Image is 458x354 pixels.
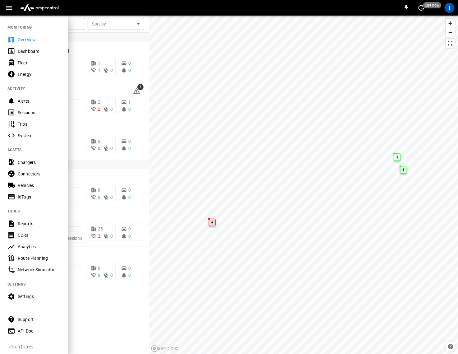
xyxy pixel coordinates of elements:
[18,328,61,334] div: API Doc
[18,194,61,200] div: IdTags
[18,221,61,227] div: Reports
[18,159,61,165] div: Chargers
[18,48,61,54] div: Dashboard
[18,293,61,300] div: Settings
[18,232,61,238] div: CDRs
[416,3,426,13] button: set refresh interval
[18,37,61,43] div: Overview
[445,3,455,13] div: profile-icon
[18,109,61,116] div: Sessions
[18,182,61,189] div: Vehicles
[18,267,61,273] div: Network Simulator
[18,71,61,77] div: Energy
[18,316,61,323] div: Support
[18,171,61,177] div: Connectors
[18,2,61,14] img: ampcontrol.io logo
[18,255,61,261] div: Route Planning
[18,60,61,66] div: Fleet
[18,244,61,250] div: Analytics
[423,2,442,8] span: just now
[18,121,61,127] div: Trips
[9,344,63,351] span: v [DATE] 20:29
[18,98,61,104] div: Alerts
[18,133,61,139] div: System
